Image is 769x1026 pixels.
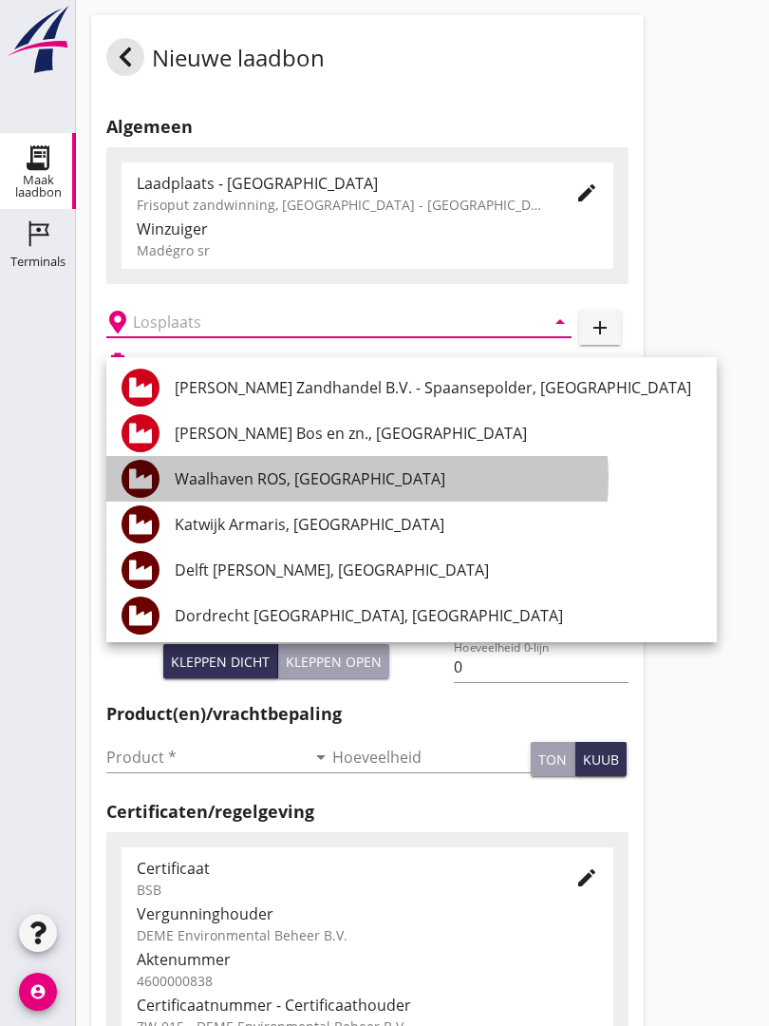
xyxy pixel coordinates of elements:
[10,256,66,268] div: Terminals
[137,172,545,195] div: Laadplaats - [GEOGRAPHIC_DATA]
[549,311,572,333] i: arrow_drop_down
[175,559,702,581] div: Delft [PERSON_NAME], [GEOGRAPHIC_DATA]
[137,857,545,880] div: Certificaat
[332,742,532,772] input: Hoeveelheid
[106,742,306,772] input: Product *
[106,701,628,727] h2: Product(en)/vrachtbepaling
[137,994,598,1016] div: Certificaatnummer - Certificaathouder
[137,902,598,925] div: Vergunninghouder
[137,218,598,240] div: Winzuiger
[538,750,567,769] div: ton
[171,652,270,672] div: Kleppen dicht
[137,880,545,900] div: BSB
[4,5,72,75] img: logo-small.a267ee39.svg
[575,742,627,776] button: kuub
[163,644,278,678] button: Kleppen dicht
[175,422,702,445] div: [PERSON_NAME] Bos en zn., [GEOGRAPHIC_DATA]
[454,652,628,682] input: Hoeveelheid 0-lijn
[19,973,57,1011] i: account_circle
[309,746,332,769] i: arrow_drop_down
[531,742,575,776] button: ton
[175,604,702,627] div: Dordrecht [GEOGRAPHIC_DATA], [GEOGRAPHIC_DATA]
[106,114,628,140] h2: Algemeen
[137,353,234,370] h2: Beladen vaartuig
[137,195,545,215] div: Frisoput zandwinning, [GEOGRAPHIC_DATA] - [GEOGRAPHIC_DATA].
[137,948,598,971] div: Aktenummer
[575,866,598,889] i: edit
[286,652,382,672] div: Kleppen open
[278,644,389,678] button: Kleppen open
[583,750,619,769] div: kuub
[589,316,611,339] i: add
[137,240,598,260] div: Madégro sr
[137,925,598,945] div: DEME Environmental Beheer B.V.
[575,181,598,204] i: edit
[175,376,702,399] div: [PERSON_NAME] Zandhandel B.V. - Spaansepolder, [GEOGRAPHIC_DATA]
[175,467,702,490] div: Waalhaven ROS, [GEOGRAPHIC_DATA]
[106,799,628,825] h2: Certificaten/regelgeving
[175,513,702,536] div: Katwijk Armaris, [GEOGRAPHIC_DATA]
[133,307,518,337] input: Losplaats
[137,971,598,991] div: 4600000838
[106,38,325,84] div: Nieuwe laadbon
